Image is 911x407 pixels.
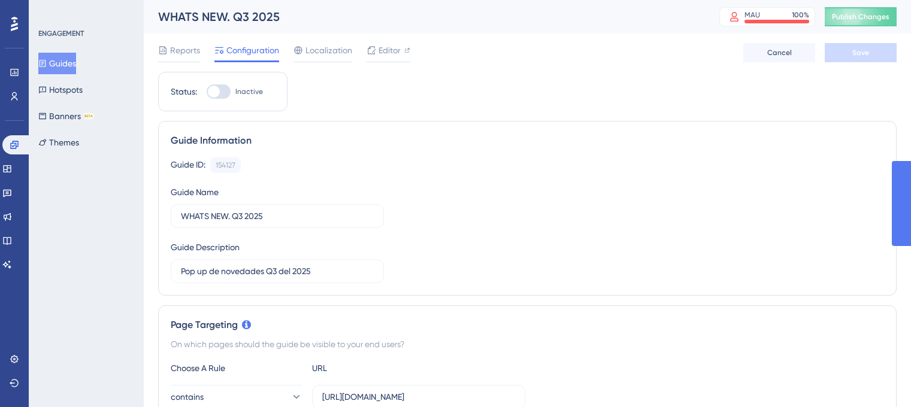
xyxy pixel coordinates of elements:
button: Hotspots [38,79,83,101]
button: Cancel [743,43,815,62]
span: Publish Changes [832,12,889,22]
span: contains [171,390,204,404]
div: 154127 [216,160,235,170]
div: MAU [744,10,760,20]
div: Choose A Rule [171,361,302,375]
div: Guide Description [171,240,240,254]
span: Reports [170,43,200,57]
div: ENGAGEMENT [38,29,84,38]
span: Save [852,48,869,57]
div: BETA [83,113,94,119]
div: Guide Name [171,185,219,199]
button: Guides [38,53,76,74]
button: BannersBETA [38,105,94,127]
input: Type your Guide’s Description here [181,265,374,278]
div: On which pages should the guide be visible to your end users? [171,337,884,351]
div: Status: [171,84,197,99]
input: Type your Guide’s Name here [181,209,374,223]
span: Editor [379,43,401,57]
input: yourwebsite.com/path [322,390,515,403]
span: Inactive [235,87,263,96]
div: WHATS NEW. Q3 2025 [158,8,689,25]
span: Cancel [767,48,792,57]
span: Configuration [226,43,279,57]
div: 100 % [792,10,809,20]
iframe: UserGuiding AI Assistant Launcher [861,360,897,396]
div: Guide Information [171,133,884,148]
button: Publish Changes [825,7,897,26]
div: Page Targeting [171,318,884,332]
div: URL [312,361,444,375]
button: Save [825,43,897,62]
span: Localization [305,43,352,57]
div: Guide ID: [171,157,205,173]
button: Themes [38,132,79,153]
